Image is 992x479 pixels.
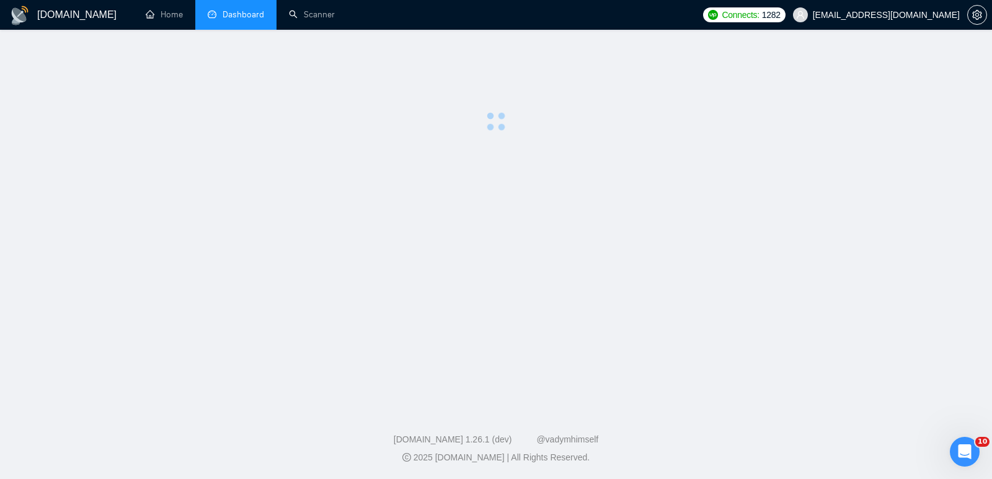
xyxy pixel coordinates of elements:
span: Dashboard [223,9,264,20]
a: homeHome [146,9,183,20]
img: logo [10,6,30,25]
a: [DOMAIN_NAME] 1.26.1 (dev) [394,434,512,444]
a: searchScanner [289,9,335,20]
span: 1282 [762,8,781,22]
iframe: Intercom live chat [950,437,980,467]
img: upwork-logo.png [708,10,718,20]
span: 10 [975,437,990,447]
span: dashboard [208,10,216,19]
a: @vadymhimself [536,434,598,444]
span: Connects: [722,8,759,22]
span: user [796,11,805,19]
a: setting [967,10,987,20]
div: 2025 [DOMAIN_NAME] | All Rights Reserved. [10,451,982,464]
span: setting [968,10,986,20]
span: copyright [402,453,411,462]
button: setting [967,5,987,25]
